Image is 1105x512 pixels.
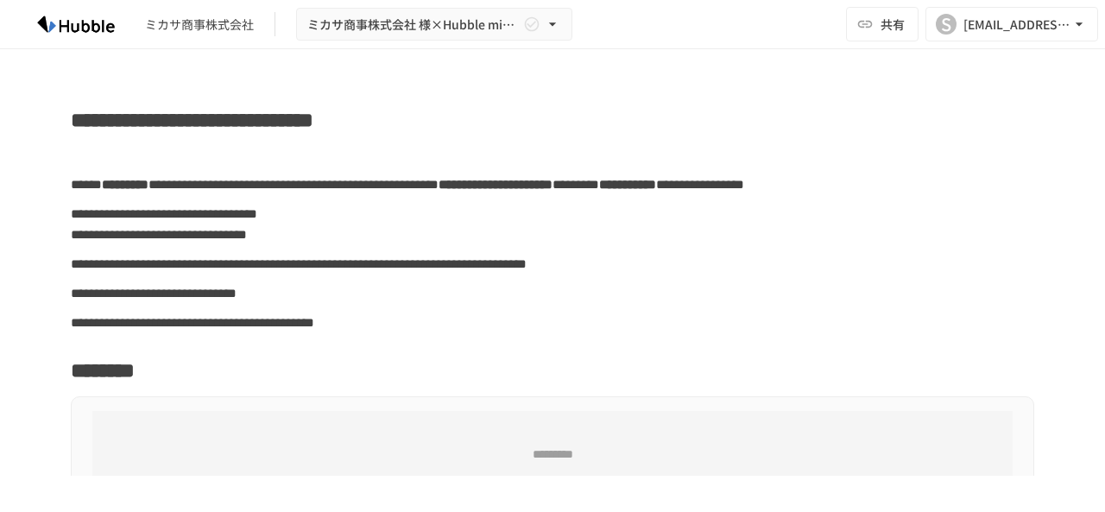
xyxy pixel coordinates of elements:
span: ミカサ商事株式会社 様×Hubble miniトライアル導入資料 [307,14,520,35]
span: 共有 [881,15,905,34]
button: S[EMAIL_ADDRESS][DOMAIN_NAME] [925,7,1098,41]
div: [EMAIL_ADDRESS][DOMAIN_NAME] [963,14,1070,35]
div: S [936,14,957,35]
button: ミカサ商事株式会社 様×Hubble miniトライアル導入資料 [296,8,572,41]
img: HzDRNkGCf7KYO4GfwKnzITak6oVsp5RHeZBEM1dQFiQ [21,10,131,38]
div: ミカサ商事株式会社 [145,16,254,34]
button: 共有 [846,7,919,41]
